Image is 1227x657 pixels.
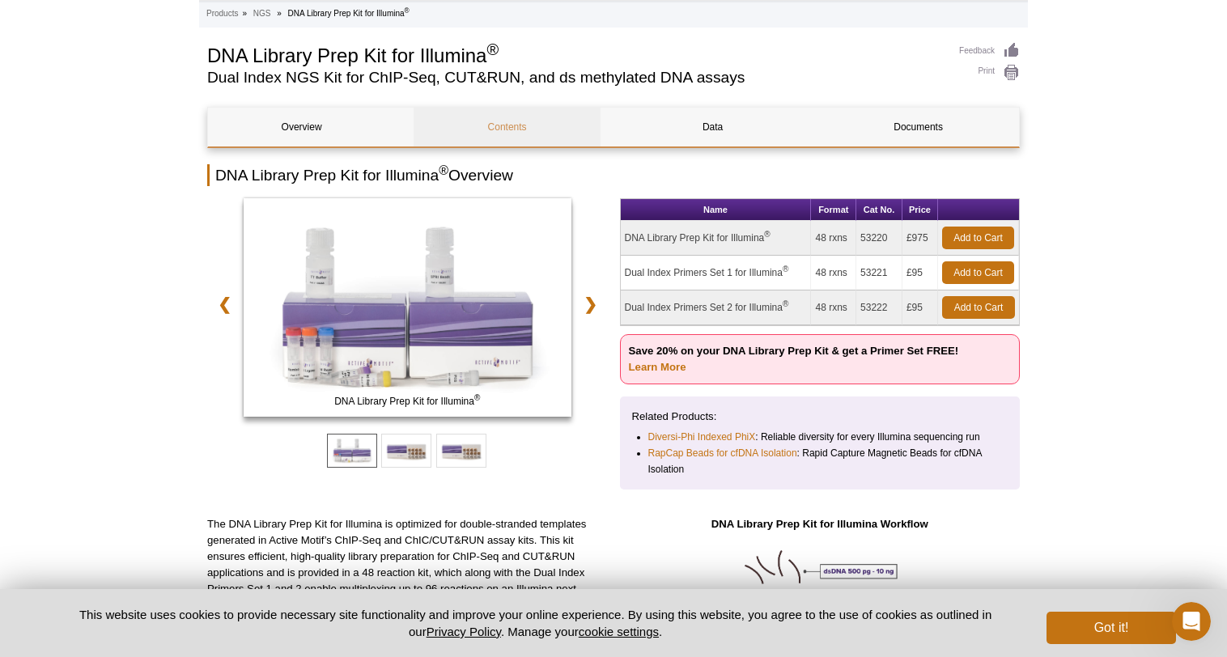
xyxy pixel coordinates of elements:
li: » [242,9,247,18]
a: Data [619,108,806,146]
p: Related Products: [632,409,1008,425]
img: DNA Library Prep Kit for Illumina [244,198,571,417]
td: 53221 [856,256,902,290]
td: £95 [902,290,938,325]
sup: ® [783,265,788,273]
td: 53220 [856,221,902,256]
p: This website uses cookies to provide necessary site functionality and improve your online experie... [51,606,1020,640]
sup: ® [474,393,480,402]
td: Dual Index Primers Set 1 for Illumina [621,256,812,290]
sup: ® [439,163,448,177]
button: cookie settings [579,625,659,638]
td: £95 [902,256,938,290]
th: Cat No. [856,199,902,221]
li: : Reliable diversity for every Illumina sequencing run [648,429,994,445]
a: Feedback [959,42,1020,60]
a: Add to Cart [942,261,1014,284]
td: 53222 [856,290,902,325]
td: 48 rxns [811,221,856,256]
button: Got it! [1047,612,1176,644]
h2: Dual Index NGS Kit for ChIP-Seq, CUT&RUN, and ds methylated DNA assays [207,70,943,85]
li: DNA Library Prep Kit for Illumina [288,9,410,18]
a: Overview [208,108,395,146]
p: The DNA Library Prep Kit for Illumina is optimized for double-stranded templates generated in Act... [207,516,608,613]
sup: ® [764,230,770,239]
a: Add to Cart [942,227,1014,249]
a: Contents [414,108,601,146]
th: Name [621,199,812,221]
td: £975 [902,221,938,256]
li: : Rapid Capture Magnetic Beads for cfDNA Isolation [648,445,994,477]
span: DNA Library Prep Kit for Illumina [247,393,567,409]
a: ❯ [573,286,608,323]
a: NGS [253,6,271,21]
td: 48 rxns [811,256,856,290]
a: RapCap Beads for cfDNA Isolation [648,445,797,461]
th: Price [902,199,938,221]
a: Products [206,6,238,21]
a: Add to Cart [942,296,1015,319]
strong: Save 20% on your DNA Library Prep Kit & get a Primer Set FREE! [629,345,959,373]
sup: ® [783,299,788,308]
td: DNA Library Prep Kit for Illumina [621,221,812,256]
h2: DNA Library Prep Kit for Illumina Overview [207,164,1020,186]
sup: ® [486,40,499,58]
a: Print [959,64,1020,82]
a: Diversi-Phi Indexed PhiX [648,429,756,445]
iframe: Intercom live chat [1172,602,1211,641]
td: Dual Index Primers Set 2 for Illumina [621,290,812,325]
a: Learn More [629,361,686,373]
a: Documents [825,108,1012,146]
th: Format [811,199,856,221]
strong: DNA Library Prep Kit for Illumina Workflow [711,518,928,530]
li: » [277,9,282,18]
a: Privacy Policy [427,625,501,638]
sup: ® [405,6,410,15]
td: 48 rxns [811,290,856,325]
h1: DNA Library Prep Kit for Illumina [207,42,943,66]
a: ❮ [207,286,242,323]
a: DNA Library Prep Kit for Illumina [244,198,571,422]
